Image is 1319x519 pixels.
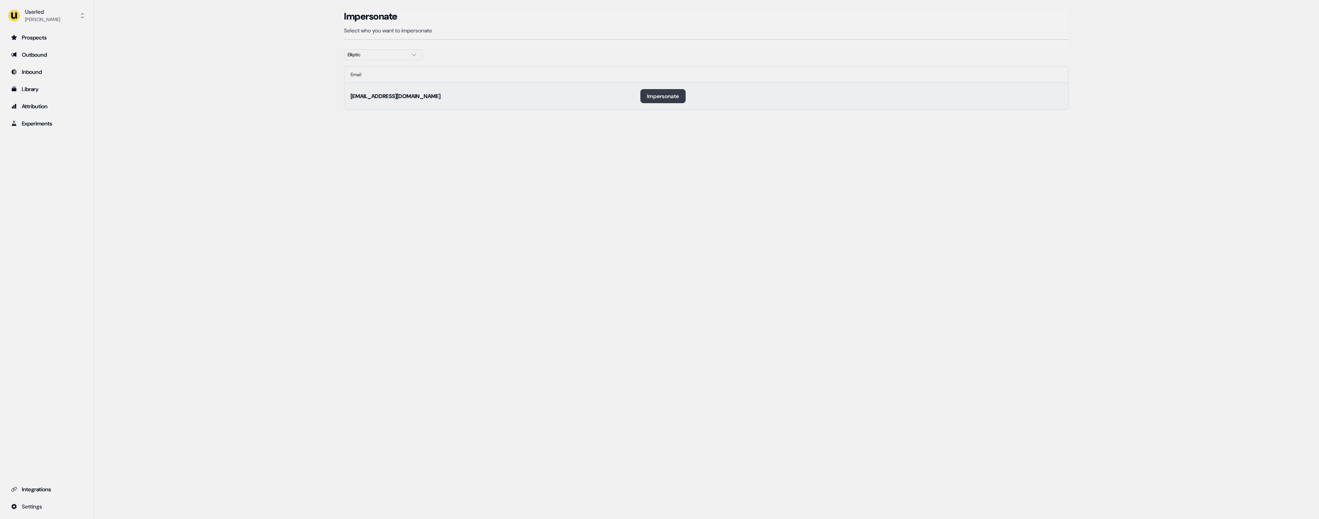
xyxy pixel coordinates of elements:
div: Library [11,85,82,93]
button: Userled[PERSON_NAME] [6,6,87,25]
a: Go to experiments [6,117,87,130]
div: Elliptic [348,51,406,59]
div: [PERSON_NAME] [25,16,60,23]
div: Settings [11,503,82,510]
button: Impersonate [640,89,686,103]
h3: Impersonate [344,11,397,22]
a: Go to outbound experience [6,48,87,61]
div: Integrations [11,485,82,493]
div: Prospects [11,34,82,41]
a: Go to integrations [6,500,87,513]
a: Go to attribution [6,100,87,113]
div: Outbound [11,51,82,59]
a: Go to templates [6,83,87,95]
p: Select who you want to impersonate [344,27,1069,34]
a: Go to Inbound [6,66,87,78]
th: Email [344,67,634,82]
div: Userled [25,8,60,16]
a: Go to integrations [6,483,87,496]
div: Experiments [11,120,82,127]
button: Elliptic [344,49,422,60]
div: Attribution [11,102,82,110]
a: Go to prospects [6,31,87,44]
div: [EMAIL_ADDRESS][DOMAIN_NAME] [351,92,440,100]
div: Inbound [11,68,82,76]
